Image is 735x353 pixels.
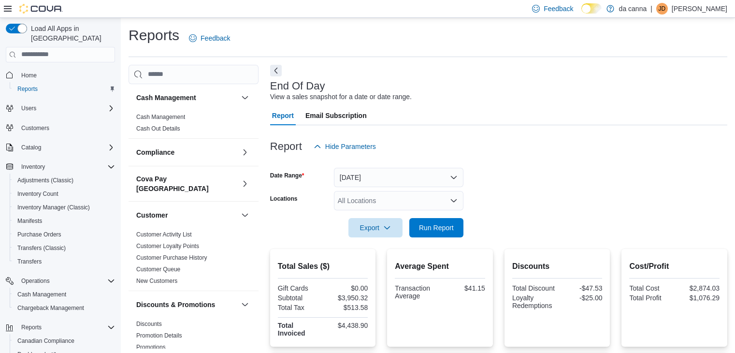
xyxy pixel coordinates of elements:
[10,201,119,214] button: Inventory Manager (Classic)
[136,231,192,238] a: Customer Activity List
[17,244,66,252] span: Transfers (Classic)
[2,141,119,154] button: Catalog
[278,304,321,311] div: Total Tax
[270,65,282,76] button: Next
[10,334,119,348] button: Canadian Compliance
[14,256,115,267] span: Transfers
[136,114,185,120] a: Cash Management
[14,83,42,95] a: Reports
[239,147,251,158] button: Compliance
[325,294,368,302] div: $3,950.32
[136,321,162,327] a: Discounts
[2,160,119,174] button: Inventory
[17,161,49,173] button: Inventory
[129,111,259,138] div: Cash Management
[278,261,368,272] h2: Total Sales ($)
[310,137,380,156] button: Hide Parameters
[14,256,45,267] a: Transfers
[136,277,177,285] span: New Customers
[136,210,237,220] button: Customer
[14,242,70,254] a: Transfers (Classic)
[239,178,251,190] button: Cova Pay [GEOGRAPHIC_DATA]
[136,300,215,309] h3: Discounts & Promotions
[10,214,119,228] button: Manifests
[17,258,42,265] span: Transfers
[17,161,115,173] span: Inventory
[14,215,115,227] span: Manifests
[136,332,182,339] a: Promotion Details
[629,294,672,302] div: Total Profit
[305,106,367,125] span: Email Subscription
[136,344,166,351] a: Promotions
[17,231,61,238] span: Purchase Orders
[10,301,119,315] button: Chargeback Management
[10,288,119,301] button: Cash Management
[2,121,119,135] button: Customers
[14,202,115,213] span: Inventory Manager (Classic)
[656,3,668,15] div: Jp Ding
[14,175,77,186] a: Adjustments (Classic)
[129,26,179,45] h1: Reports
[136,93,196,103] h3: Cash Management
[14,242,115,254] span: Transfers (Classic)
[10,241,119,255] button: Transfers (Classic)
[17,142,115,153] span: Catalog
[136,125,180,132] a: Cash Out Details
[17,322,115,333] span: Reports
[136,93,237,103] button: Cash Management
[270,195,298,203] label: Locations
[559,284,602,292] div: -$47.53
[325,322,368,329] div: $4,438.90
[17,204,90,211] span: Inventory Manager (Classic)
[512,294,555,309] div: Loyalty Redemptions
[270,172,304,179] label: Date Range
[629,261,720,272] h2: Cost/Profit
[17,337,74,345] span: Canadian Compliance
[409,218,463,237] button: Run Report
[239,209,251,221] button: Customer
[395,284,438,300] div: Transaction Average
[619,3,647,15] p: da canna
[136,243,199,250] a: Customer Loyalty Points
[14,175,115,186] span: Adjustments (Classic)
[136,174,237,193] button: Cova Pay [GEOGRAPHIC_DATA]
[201,33,230,43] span: Feedback
[272,106,294,125] span: Report
[17,217,42,225] span: Manifests
[17,103,40,114] button: Users
[17,85,38,93] span: Reports
[136,231,192,238] span: Customer Activity List
[270,80,325,92] h3: End Of Day
[348,218,403,237] button: Export
[672,3,727,15] p: [PERSON_NAME]
[395,261,485,272] h2: Average Spent
[14,289,115,300] span: Cash Management
[21,124,49,132] span: Customers
[17,142,45,153] button: Catalog
[136,147,237,157] button: Compliance
[17,70,41,81] a: Home
[14,335,115,347] span: Canadian Compliance
[129,229,259,291] div: Customer
[581,3,602,14] input: Dark Mode
[278,294,321,302] div: Subtotal
[659,3,666,15] span: JD
[19,4,63,14] img: Cova
[325,284,368,292] div: $0.00
[17,275,115,287] span: Operations
[136,242,199,250] span: Customer Loyalty Points
[21,72,37,79] span: Home
[136,332,182,339] span: Promotion Details
[10,187,119,201] button: Inventory Count
[559,294,602,302] div: -$25.00
[2,274,119,288] button: Operations
[325,304,368,311] div: $513.58
[14,229,65,240] a: Purchase Orders
[136,113,185,121] span: Cash Management
[136,300,237,309] button: Discounts & Promotions
[2,68,119,82] button: Home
